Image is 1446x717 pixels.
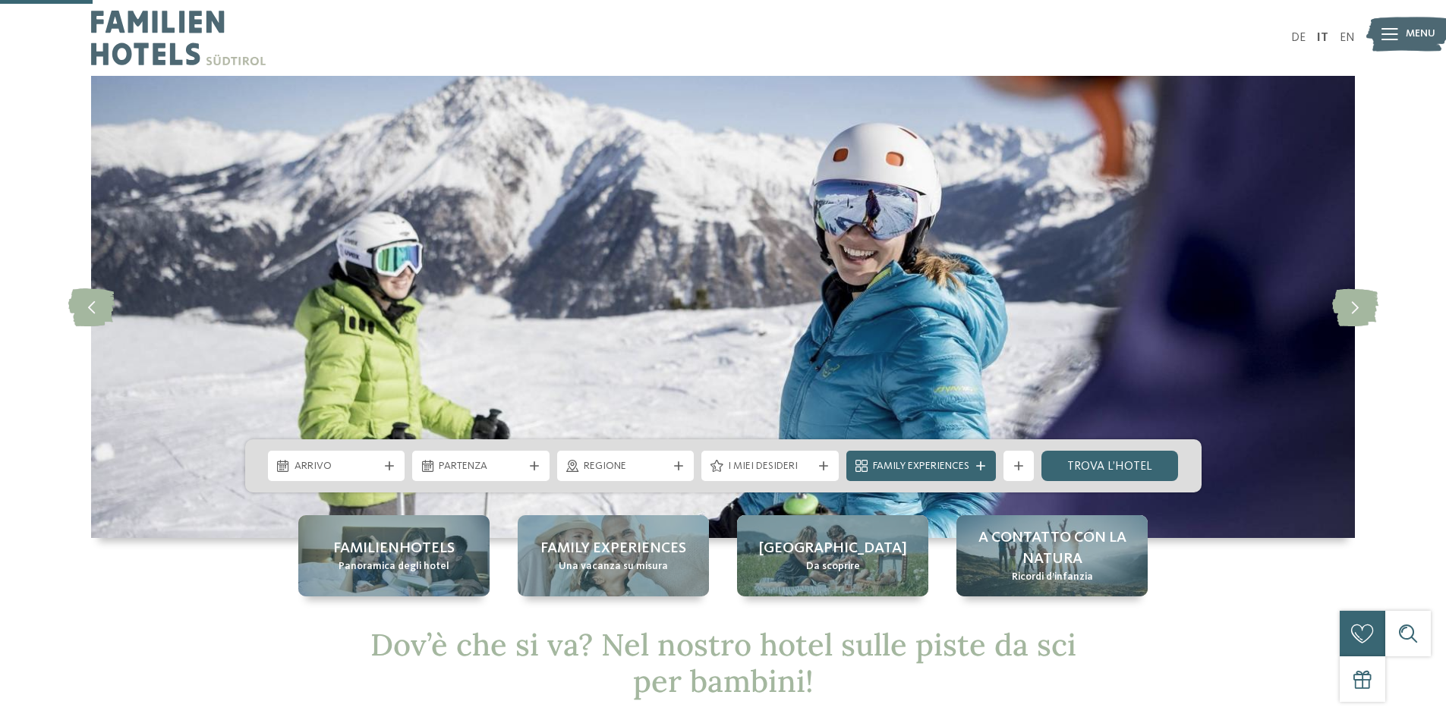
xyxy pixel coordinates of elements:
a: trova l’hotel [1041,451,1179,481]
span: Familienhotels [333,538,455,559]
span: A contatto con la natura [972,527,1133,570]
span: Panoramica degli hotel [339,559,449,574]
span: Dov’è che si va? Nel nostro hotel sulle piste da sci per bambini! [370,625,1076,700]
span: I miei desideri [728,459,812,474]
a: Hotel sulle piste da sci per bambini: divertimento senza confini Family experiences Una vacanza s... [518,515,709,596]
span: Partenza [439,459,523,474]
span: Arrivo [295,459,379,474]
a: EN [1340,32,1355,44]
span: [GEOGRAPHIC_DATA] [759,538,907,559]
span: Una vacanza su misura [559,559,668,574]
img: Hotel sulle piste da sci per bambini: divertimento senza confini [91,76,1355,538]
a: Hotel sulle piste da sci per bambini: divertimento senza confini [GEOGRAPHIC_DATA] Da scoprire [737,515,928,596]
a: Hotel sulle piste da sci per bambini: divertimento senza confini Familienhotels Panoramica degli ... [298,515,490,596]
span: Da scoprire [806,559,860,574]
span: Family Experiences [873,459,969,474]
a: DE [1291,32,1306,44]
a: Hotel sulle piste da sci per bambini: divertimento senza confini A contatto con la natura Ricordi... [956,515,1148,596]
span: Menu [1406,27,1435,42]
span: Ricordi d’infanzia [1012,570,1093,585]
span: Family experiences [540,538,686,559]
span: Regione [584,459,668,474]
a: IT [1317,32,1328,44]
